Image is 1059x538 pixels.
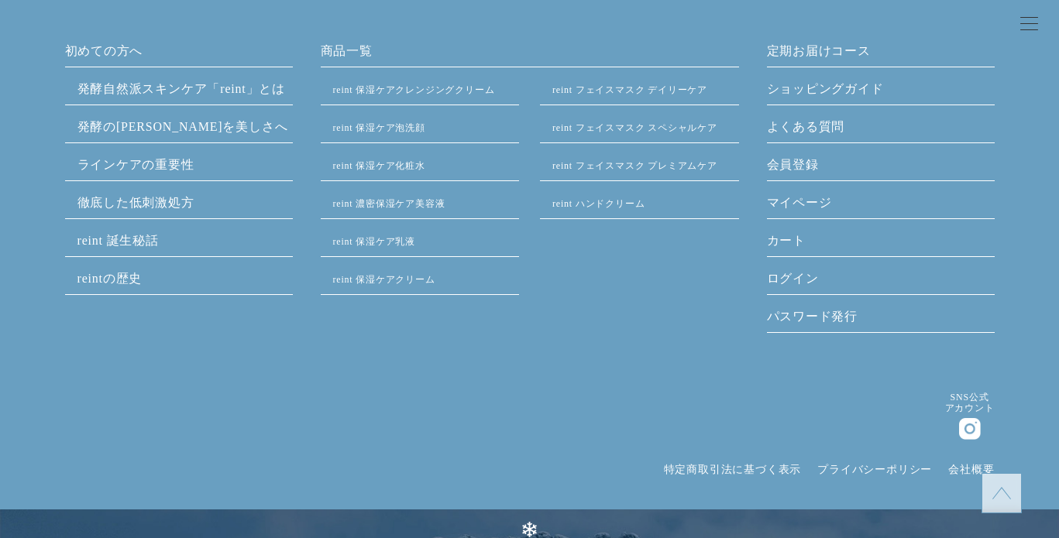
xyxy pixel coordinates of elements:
[767,194,995,218] a: マイページ
[77,272,143,285] a: reintの歴史
[959,418,981,440] img: インスタグラム
[552,160,717,171] a: reint フェイスマスク プレミアムケア
[333,160,425,171] a: reint 保湿ケア化粧水
[767,156,995,180] a: 会員登録
[321,42,739,67] a: 商品一覧
[77,196,194,209] a: 徹底した低刺激処方
[333,122,425,133] a: reint 保湿ケア泡洗顔
[77,158,194,171] a: ラインケアの重要性
[552,84,707,95] a: reint フェイスマスク デイリーケア
[77,120,288,133] a: 発酵の[PERSON_NAME]を美しさへ
[664,464,802,475] a: 特定商取引法に基づく表示
[767,269,995,294] a: ログイン
[77,234,159,247] a: reint 誕生秘話
[945,392,995,414] dt: SNS公式 アカウント
[948,464,994,475] a: 会社概要
[333,274,435,285] a: reint 保湿ケアクリーム
[333,84,495,95] a: reint 保湿ケアクレンジングクリーム
[767,118,995,142] a: よくある質問
[817,464,932,475] a: プライバシーポリシー
[77,82,286,95] a: 発酵⾃然派スキンケア「reint」とは
[767,80,995,105] a: ショッピングガイド
[333,198,445,209] a: reint 濃密保湿ケア美容液
[65,42,293,67] a: 初めての方へ
[552,122,717,133] a: reint フェイスマスク スペシャルケア
[767,42,995,67] a: 定期お届けコース
[552,198,645,209] a: reint ハンドクリーム
[333,236,416,247] a: reint 保湿ケア乳液
[767,307,995,332] a: パスワード発行
[767,231,995,256] a: カート
[992,484,1011,502] img: topに戻る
